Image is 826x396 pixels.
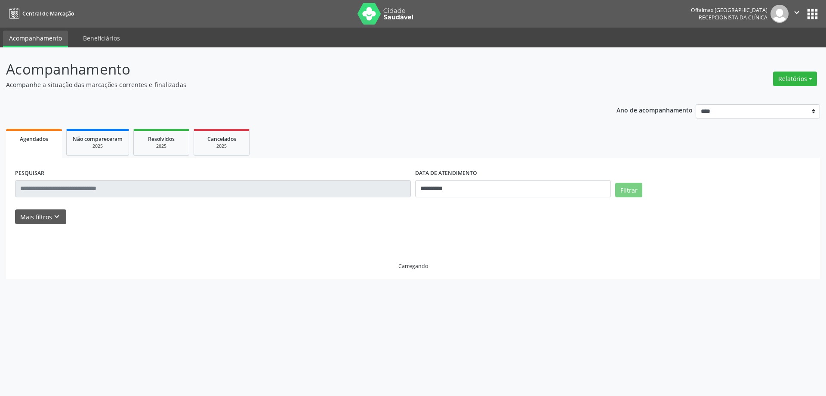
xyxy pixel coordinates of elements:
[22,10,74,17] span: Central de Marcação
[148,135,175,143] span: Resolvidos
[73,135,123,143] span: Não compareceram
[789,5,805,23] button: 
[773,72,817,86] button: Relatórios
[415,167,477,180] label: DATA DE ATENDIMENTO
[140,143,183,150] div: 2025
[15,167,44,180] label: PESQUISAR
[15,209,66,225] button: Mais filtroskeyboard_arrow_down
[200,143,243,150] div: 2025
[691,6,767,14] div: Oftalmax [GEOGRAPHIC_DATA]
[207,135,236,143] span: Cancelados
[73,143,123,150] div: 2025
[6,59,576,80] p: Acompanhamento
[52,212,62,221] i: keyboard_arrow_down
[20,135,48,143] span: Agendados
[3,31,68,47] a: Acompanhamento
[792,8,801,17] i: 
[699,14,767,21] span: Recepcionista da clínica
[6,80,576,89] p: Acompanhe a situação das marcações correntes e finalizadas
[771,5,789,23] img: img
[616,104,693,115] p: Ano de acompanhamento
[77,31,126,46] a: Beneficiários
[615,183,642,197] button: Filtrar
[398,262,428,270] div: Carregando
[805,6,820,22] button: apps
[6,6,74,21] a: Central de Marcação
